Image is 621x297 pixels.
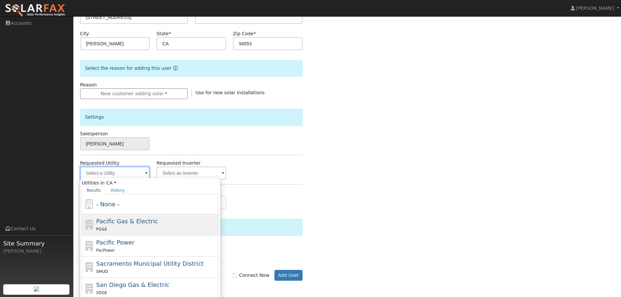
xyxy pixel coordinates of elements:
span: - None - [96,201,119,208]
input: Select a User [80,137,150,150]
input: Connect Now [233,273,237,278]
span: SMUD [96,269,108,274]
div: Settings [80,109,303,126]
input: Select an Inverter [156,167,226,180]
a: Reason for new user [171,66,178,71]
label: Connect Now [233,272,269,279]
span: San Diego Gas & Electric [96,281,169,288]
span: Required [254,31,256,36]
label: Reason [80,82,97,88]
img: retrieve [34,286,39,291]
span: [PERSON_NAME] [576,6,614,11]
input: Select a Utility [80,167,150,180]
label: Zip Code [233,30,256,37]
label: Salesperson [80,130,108,137]
label: Requested Utility [80,160,120,167]
img: SolarFax [5,4,66,17]
span: PG&E [96,227,107,231]
label: Requested Inverter [156,160,200,167]
span: Pacific Gas & Electric [96,218,158,225]
button: Add User [274,270,303,281]
span: PacPower [96,248,115,253]
div: [PERSON_NAME] [3,248,70,255]
span: Required [169,31,171,36]
span: Site Summary [3,239,70,248]
span: Use for new solar installations [196,90,265,95]
a: CA [106,180,116,186]
label: City [80,30,89,37]
a: History [106,186,129,194]
span: Sacramento Municipal Utility District [96,260,203,267]
span: Utilities in [82,180,219,186]
div: Select the reason for adding this user [80,60,303,77]
span: Pacific Power [96,239,134,246]
a: Results [82,186,106,194]
span: SDGE [96,290,107,295]
button: New customer adding solar [80,88,188,99]
label: State [156,30,171,37]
